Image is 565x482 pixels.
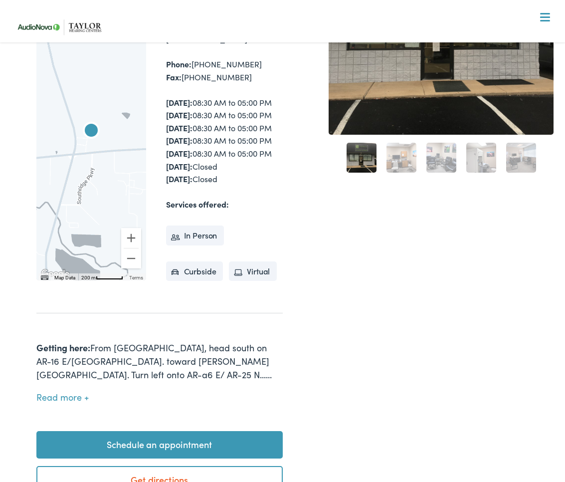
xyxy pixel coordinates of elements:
strong: Fax: [166,71,182,82]
li: Virtual [229,261,277,281]
strong: Getting here: [36,341,90,354]
a: Open this area in Google Maps (opens a new window) [39,267,72,280]
a: 1 [347,143,377,173]
li: Curbside [166,261,223,281]
a: 4 [466,143,496,173]
strong: [DATE]: [166,122,192,133]
strong: [DATE]: [166,97,192,108]
strong: [DATE]: [166,161,192,172]
strong: [DATE]: [166,173,192,184]
button: Read more [36,392,89,403]
button: Keyboard shortcuts [41,274,48,281]
a: What We Offer [19,40,554,71]
a: 3 [426,143,456,173]
button: Map Scale: 200 m per 51 pixels [78,273,126,280]
div: AudioNova [79,120,103,144]
a: 2 [386,143,416,173]
button: Zoom in [121,228,141,248]
li: In Person [166,226,224,245]
div: 08:30 AM to 05:00 PM 08:30 AM to 05:00 PM 08:30 AM to 05:00 PM 08:30 AM to 05:00 PM 08:30 AM to 0... [166,96,283,186]
button: Map Data [54,274,75,281]
strong: [DATE]: [166,109,192,120]
strong: [DATE]: [166,148,192,159]
a: Schedule an appointment [36,431,283,459]
a: Terms (opens in new tab) [129,275,143,280]
strong: Services offered: [166,199,229,210]
strong: [DATE]: [166,135,192,146]
strong: Phone: [166,58,191,69]
img: Google [39,267,72,280]
a: 5 [506,143,536,173]
span: 200 m [81,275,96,280]
div: From [GEOGRAPHIC_DATA], head south on AR-16 E/[GEOGRAPHIC_DATA]. toward [PERSON_NAME][GEOGRAPHIC_... [36,341,283,381]
div: [PHONE_NUMBER] [PHONE_NUMBER] [166,58,283,83]
button: Zoom out [121,248,141,268]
